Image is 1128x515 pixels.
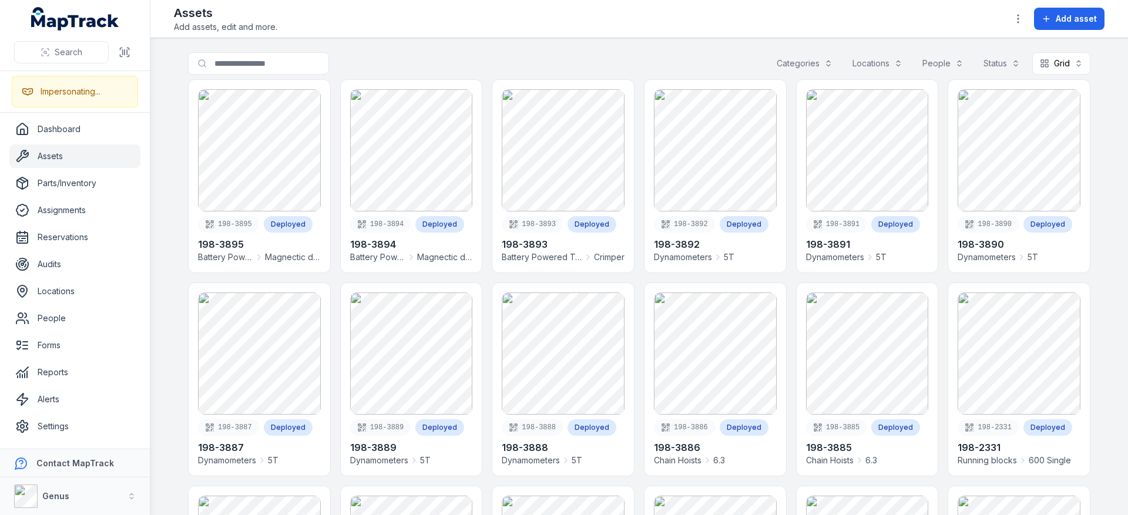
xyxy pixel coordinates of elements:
a: People [9,307,140,330]
a: Locations [9,280,140,303]
a: Reports [9,361,140,384]
a: Parts/Inventory [9,171,140,195]
a: MapTrack [31,7,119,31]
button: Categories [769,52,840,75]
strong: Genus [42,491,69,501]
span: Add assets, edit and more. [174,21,277,33]
span: Add asset [1056,13,1097,25]
strong: Contact MapTrack [36,458,114,468]
a: Settings [9,415,140,438]
h2: Assets [174,5,277,21]
button: Search [14,41,109,63]
button: People [915,52,971,75]
a: Forms [9,334,140,357]
button: Locations [845,52,910,75]
button: Grid [1032,52,1090,75]
button: Add asset [1034,8,1104,30]
a: Alerts [9,388,140,411]
a: Dashboard [9,117,140,141]
a: Assignments [9,198,140,222]
a: Assets [9,144,140,168]
div: Impersonating... [41,86,100,97]
button: Status [976,52,1028,75]
a: Reservations [9,225,140,249]
span: Search [55,46,82,58]
a: Audits [9,253,140,276]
